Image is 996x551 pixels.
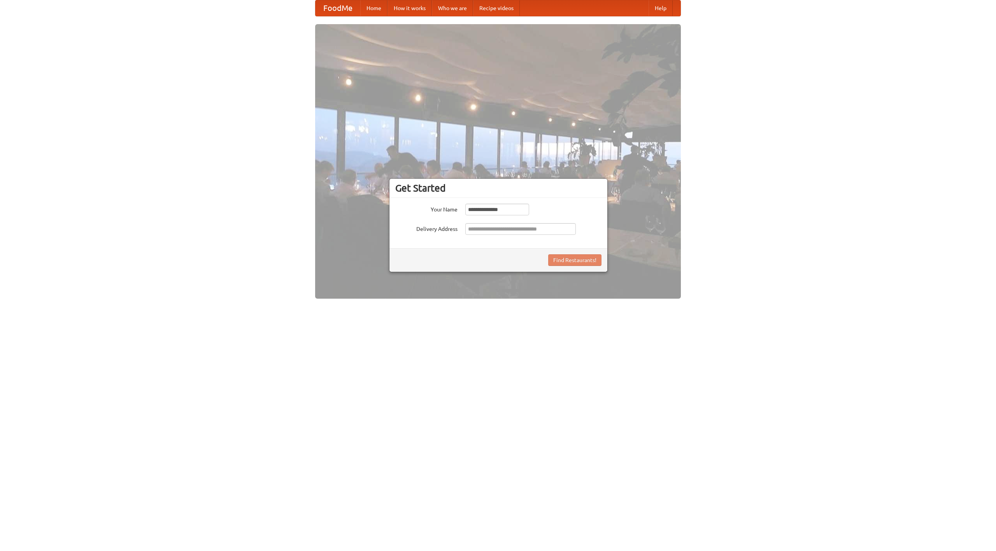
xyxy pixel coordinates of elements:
a: Home [360,0,388,16]
a: Who we are [432,0,473,16]
h3: Get Started [395,182,601,194]
label: Delivery Address [395,223,458,233]
a: Recipe videos [473,0,520,16]
label: Your Name [395,204,458,213]
button: Find Restaurants! [548,254,601,266]
a: FoodMe [316,0,360,16]
a: Help [649,0,673,16]
a: How it works [388,0,432,16]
